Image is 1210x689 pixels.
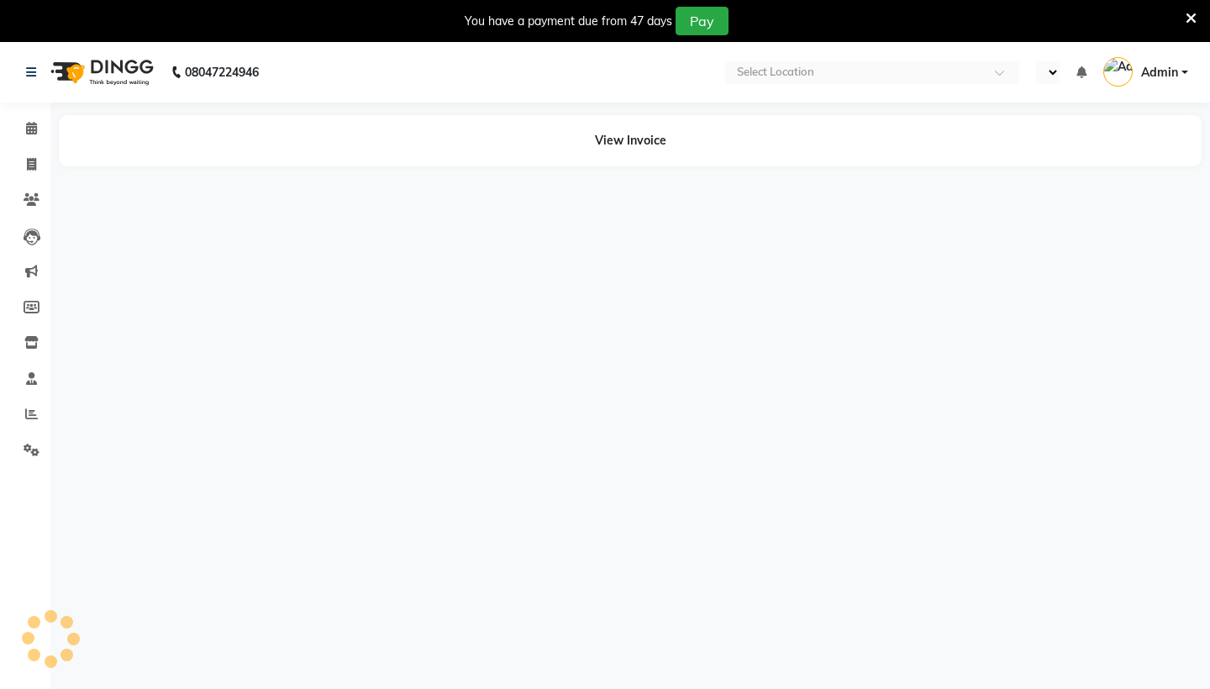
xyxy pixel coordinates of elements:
[59,115,1202,166] div: View Invoice
[43,49,158,96] img: logo
[1141,64,1178,82] span: Admin
[737,64,814,81] div: Select Location
[676,7,729,35] button: Pay
[1103,57,1133,87] img: Admin
[465,13,672,30] div: You have a payment due from 47 days
[185,49,259,96] b: 08047224946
